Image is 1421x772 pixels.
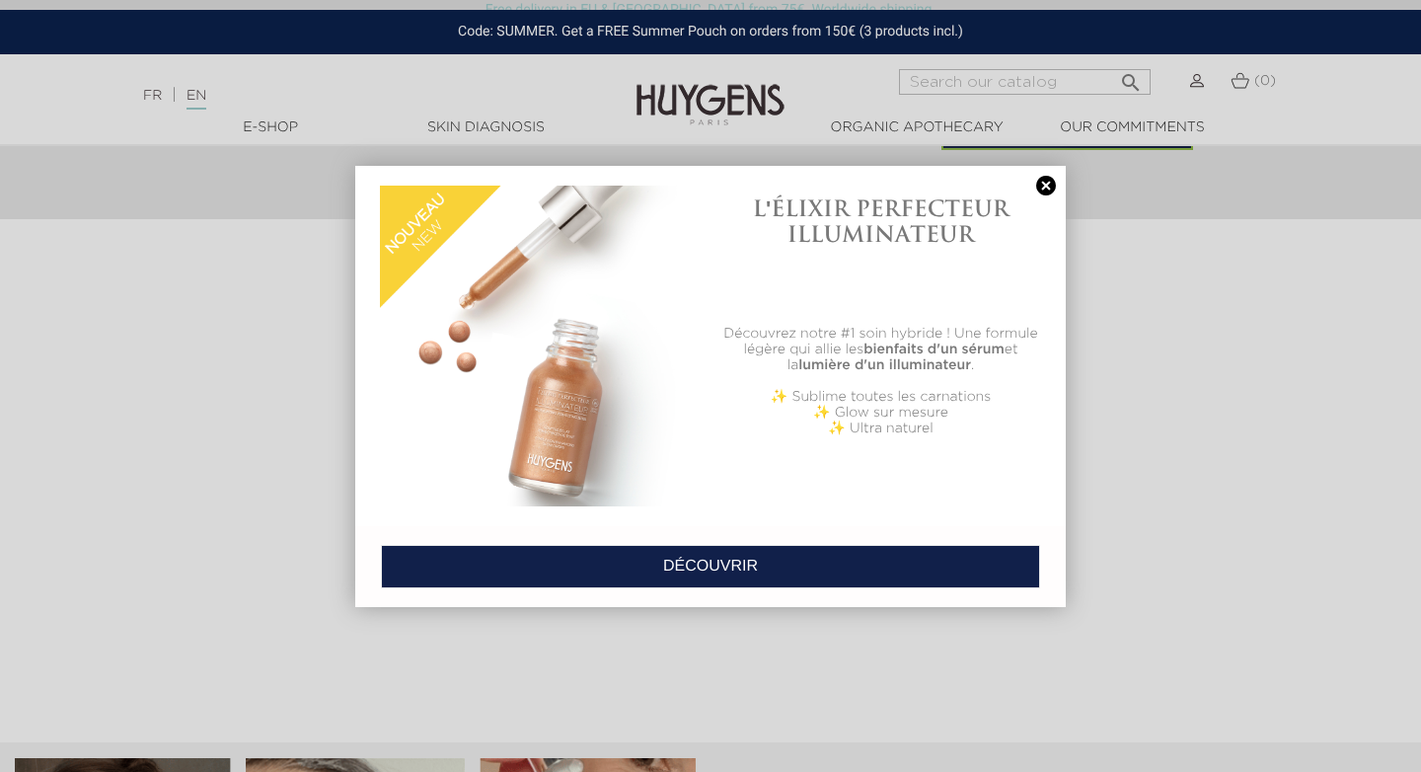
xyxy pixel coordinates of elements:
[798,358,971,372] b: lumière d'un illuminateur
[720,389,1041,405] p: ✨ Sublime toutes les carnations
[720,195,1041,248] h1: L'ÉLIXIR PERFECTEUR ILLUMINATEUR
[381,545,1040,588] a: DÉCOUVRIR
[863,343,1005,356] b: bienfaits d'un sérum
[720,405,1041,421] p: ✨ Glow sur mesure
[720,326,1041,373] p: Découvrez notre #1 soin hybride ! Une formule légère qui allie les et la .
[720,421,1041,436] p: ✨ Ultra naturel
